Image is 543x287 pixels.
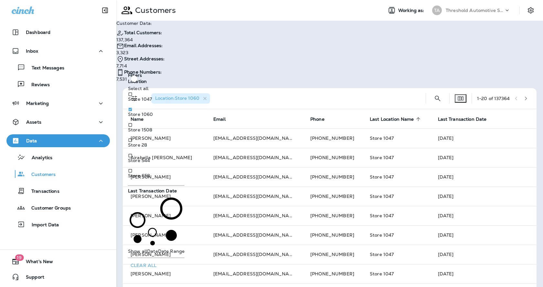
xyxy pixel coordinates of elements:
td: [DATE] [430,245,537,264]
span: Store 1047 [370,271,394,277]
button: Data [6,134,110,147]
p: Transactions [25,189,59,195]
td: [PHONE_NUMBER] [303,264,362,283]
span: Last Location Name [370,116,422,122]
button: Analytics [6,150,110,164]
td: [PERSON_NAME] [123,245,206,264]
p: Customers [25,172,56,178]
td: [PERSON_NAME] [123,225,206,245]
td: [DATE] [430,206,537,225]
span: Phone [310,116,333,122]
td: [DATE] [430,187,537,206]
div: 1 - 20 of 137364 [477,96,510,101]
td: [PERSON_NAME] [123,264,206,283]
p: Store 1508 [128,127,152,132]
span: Support [19,274,44,282]
span: 19 [15,254,24,261]
span: Last Transaction Date [128,188,177,194]
td: [PHONE_NUMBER] [303,167,362,187]
td: [PHONE_NUMBER] [303,128,362,148]
td: [EMAIL_ADDRESS][DOMAIN_NAME] [206,128,303,148]
button: Search Customers [431,92,444,105]
p: Marketing [26,101,49,106]
span: Last Transaction Date [438,116,495,122]
button: Assets [6,116,110,128]
td: [EMAIL_ADDRESS][DOMAIN_NAME] [206,225,303,245]
td: [DATE] [430,225,537,245]
span: Store 1047 [370,135,394,141]
span: Store 1047 [370,251,394,257]
p: Store 544 [128,158,150,163]
button: Transactions [6,184,110,198]
span: Date [147,248,158,254]
td: [DATE] [430,264,537,283]
p: Import Data [25,222,59,228]
span: Phone Numbers: [124,69,162,75]
p: 137,364 [116,37,165,42]
p: Dashboard [26,30,50,35]
td: [EMAIL_ADDRESS][DOMAIN_NAME] [206,245,303,264]
td: [EMAIL_ADDRESS][DOMAIN_NAME] [206,187,303,206]
span: Filters [128,72,142,78]
span: Email [213,117,226,122]
span: Store 1047 [370,155,394,160]
td: [PHONE_NUMBER] [303,245,362,264]
button: Support [6,271,110,283]
span: Email Addresses: [124,43,163,48]
td: [EMAIL_ADDRESS][DOMAIN_NAME] [206,148,303,167]
span: Store 1047 [370,232,394,238]
button: Inbox [6,45,110,57]
p: Data [26,138,37,143]
td: [PERSON_NAME] [123,128,206,148]
td: [DATE] [430,167,537,187]
span: Total Customers: [124,30,162,36]
td: [EMAIL_ADDRESS][DOMAIN_NAME] [206,264,303,283]
span: Phone [310,117,325,122]
p: Analytics [25,155,52,161]
span: Last Location Name [370,117,414,122]
p: Store 1060 [128,112,153,117]
button: 19What's New [6,255,110,268]
p: Store 658 [128,173,150,178]
p: Assets [26,119,41,125]
td: [DATE] [430,128,537,148]
td: [DATE] [430,148,537,167]
p: Threshold Automotive Service dba Grease Monkey [446,8,504,13]
button: Dashboard [6,26,110,39]
td: [PERSON_NAME] [123,206,206,225]
span: Last Transaction Date [438,117,487,122]
button: Edit Fields [455,94,466,103]
td: [PERSON_NAME] [123,187,206,206]
p: Reviews [25,82,50,88]
td: [PHONE_NUMBER] [303,187,362,206]
button: Marketing [6,97,110,110]
span: Show all [128,248,147,254]
td: [PERSON_NAME] [123,167,206,187]
p: Text Messages [25,65,64,71]
td: Airabella [PERSON_NAME] [123,148,206,167]
span: Store 1047 [370,213,394,219]
p: Inbox [26,48,38,54]
p: Customers [133,5,176,15]
p: Customer Data: [116,21,165,26]
p: Clear all [131,262,156,269]
button: Collapse Sidebar [96,4,114,17]
p: 7,531 [116,77,165,82]
span: Street Addresses: [124,56,165,62]
p: Store 1047 [128,97,152,102]
td: [EMAIL_ADDRESS][DOMAIN_NAME] [206,206,303,225]
p: 3,323 [116,50,165,55]
button: Import Data [6,218,110,231]
td: [EMAIL_ADDRESS][DOMAIN_NAME] [206,167,303,187]
td: [PHONE_NUMBER] [303,148,362,167]
p: 7,714 [116,63,165,68]
td: [PHONE_NUMBER] [303,206,362,225]
button: Reviews [6,77,110,91]
span: Working as: [398,8,426,13]
span: Date Range [158,248,185,254]
p: Customer Groups [25,205,71,211]
button: Text Messages [6,61,110,74]
p: Select all [128,86,185,91]
span: What's New [19,259,53,267]
div: TA [432,5,442,15]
